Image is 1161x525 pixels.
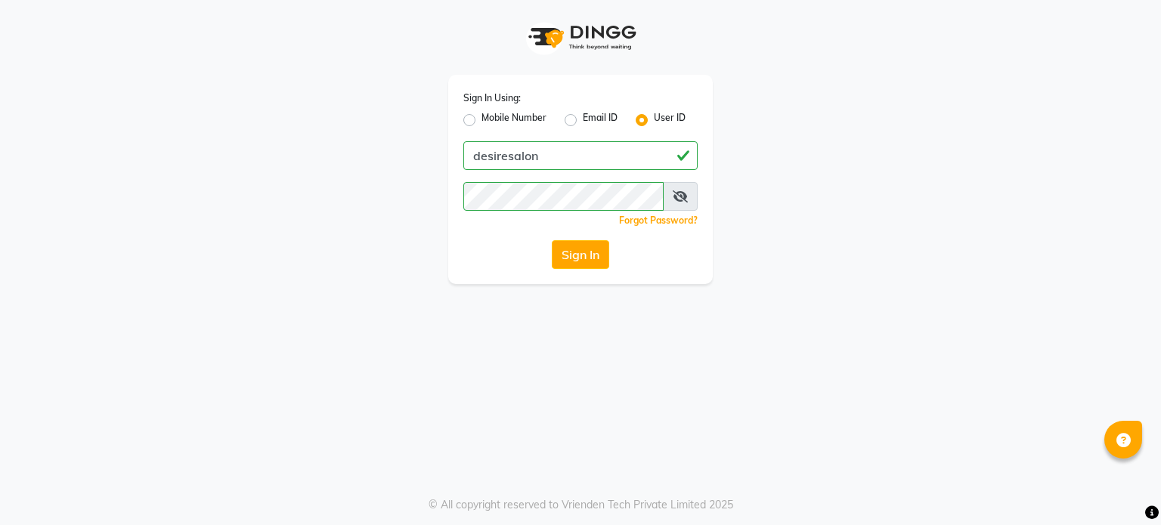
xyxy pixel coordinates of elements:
img: logo1.svg [520,15,641,60]
button: Sign In [552,240,609,269]
label: Mobile Number [481,111,546,129]
a: Forgot Password? [619,215,698,226]
label: User ID [654,111,686,129]
label: Email ID [583,111,618,129]
input: Username [463,141,698,170]
input: Username [463,182,664,211]
label: Sign In Using: [463,91,521,105]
